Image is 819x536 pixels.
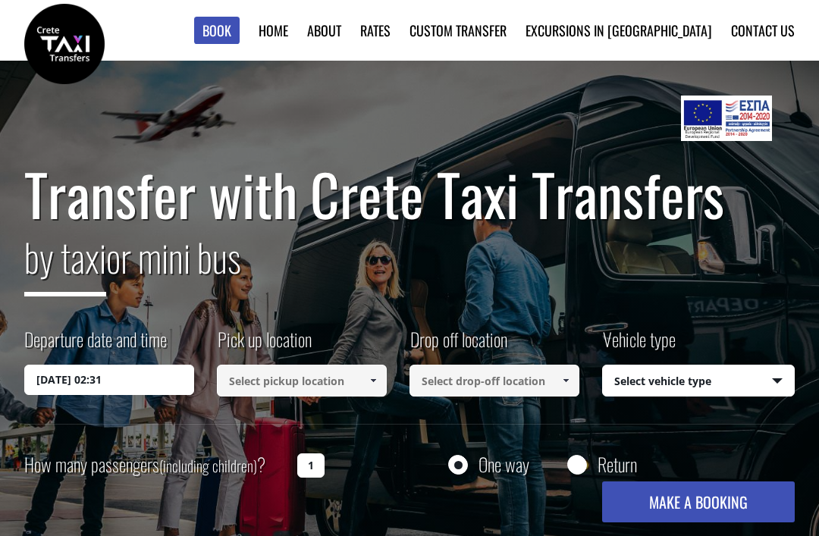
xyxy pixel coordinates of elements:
[24,228,106,296] span: by taxi
[259,20,288,40] a: Home
[360,20,391,40] a: Rates
[24,447,288,484] label: How many passengers ?
[553,365,578,397] a: Show All Items
[409,20,507,40] a: Custom Transfer
[603,365,794,397] span: Select vehicle type
[361,365,386,397] a: Show All Items
[24,326,167,365] label: Departure date and time
[24,226,794,308] h2: or mini bus
[598,455,637,474] label: Return
[731,20,795,40] a: Contact us
[307,20,341,40] a: About
[194,17,240,45] a: Book
[24,4,105,84] img: Crete Taxi Transfers | Safe Taxi Transfer Services from to Heraklion Airport, Chania Airport, Ret...
[24,34,105,50] a: Crete Taxi Transfers | Safe Taxi Transfer Services from to Heraklion Airport, Chania Airport, Ret...
[159,454,257,477] small: (including children)
[602,326,676,365] label: Vehicle type
[409,326,507,365] label: Drop off location
[681,96,771,141] img: e-bannersEUERDF180X90.jpg
[479,455,529,474] label: One way
[217,326,312,365] label: Pick up location
[602,481,795,522] button: MAKE A BOOKING
[409,365,579,397] input: Select drop-off location
[24,162,794,226] h1: Transfer with Crete Taxi Transfers
[217,365,387,397] input: Select pickup location
[526,20,712,40] a: Excursions in [GEOGRAPHIC_DATA]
